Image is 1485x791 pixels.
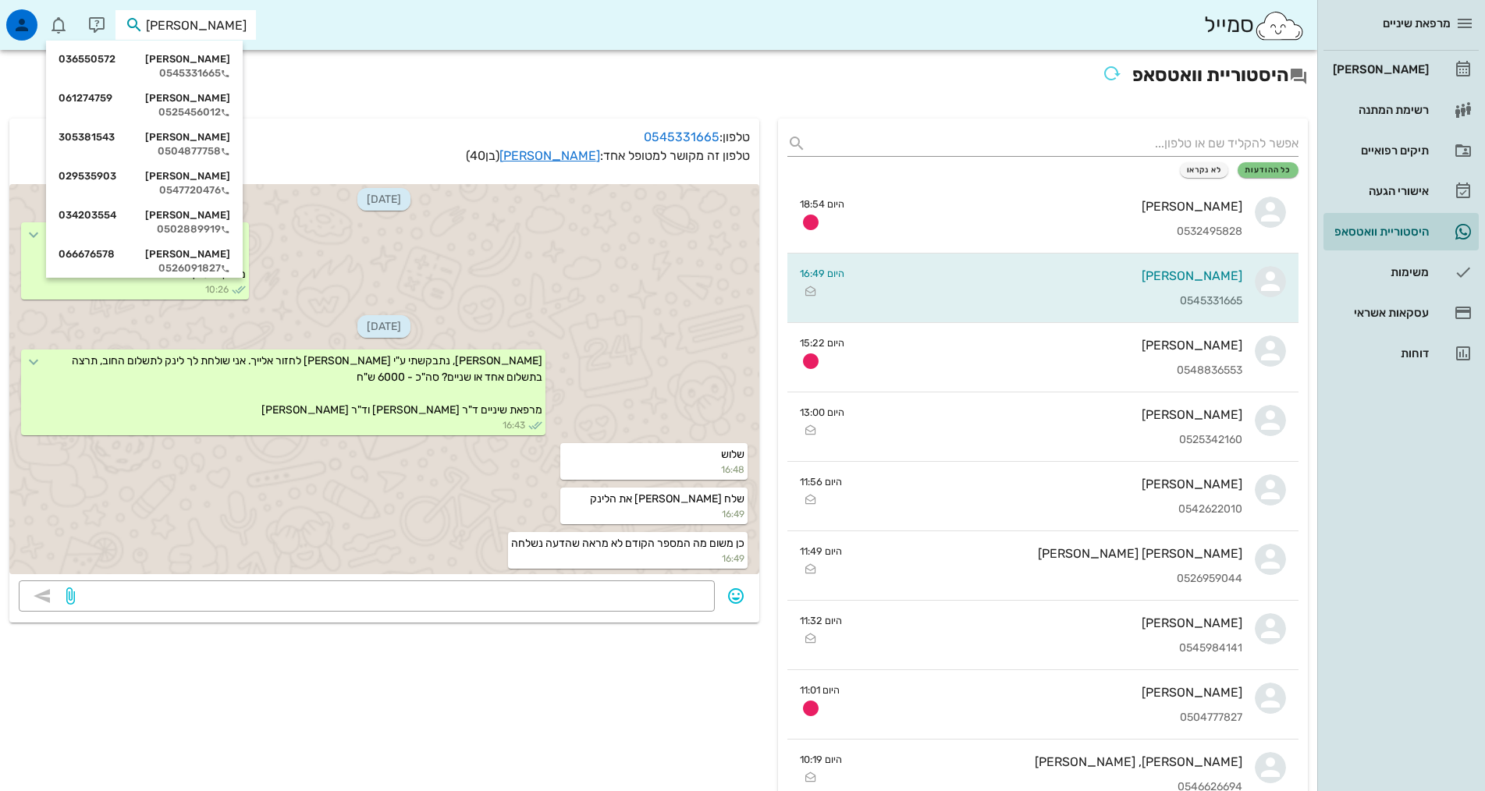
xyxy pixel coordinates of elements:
[857,338,1242,353] div: [PERSON_NAME]
[1330,347,1429,360] div: דוחות
[59,223,230,236] div: 0502889919
[499,148,600,163] a: [PERSON_NAME]
[563,507,744,521] small: 16:49
[357,188,410,211] span: [DATE]
[9,59,1308,94] h2: היסטוריית וואטסאפ
[466,148,499,163] span: (בן )
[1323,254,1479,291] a: משימות
[69,354,542,417] span: [PERSON_NAME], נתבקשתי ע"י [PERSON_NAME] לחזור אלייך. אני שולחת לך לינק לתשלום החוב, תרצה בתשלום ...
[590,492,744,505] span: שלח [PERSON_NAME] את הלינק
[852,711,1242,725] div: 0504777827
[59,145,230,158] div: 0504877758
[854,754,1242,769] div: [PERSON_NAME], [PERSON_NAME]
[59,170,230,183] div: [PERSON_NAME]
[19,147,750,165] p: טלפון זה מקושר למטופל אחד:
[59,131,230,144] div: [PERSON_NAME]
[59,67,230,80] div: 0545331665
[1323,213,1479,250] a: תגהיסטוריית וואטסאפ
[1330,144,1429,157] div: תיקים רפואיים
[854,642,1242,655] div: 0545984141
[59,209,116,222] span: 034203554
[1330,185,1429,197] div: אישורי הגעה
[854,573,1242,586] div: 0526959044
[1180,162,1229,178] button: לא נקראו
[59,53,115,66] span: 036550572
[59,184,230,197] div: 0547720476
[1323,51,1479,88] a: [PERSON_NAME]
[59,106,230,119] div: 0525456012
[470,148,485,163] span: 40
[1330,225,1429,238] div: היסטוריית וואטסאפ
[812,131,1298,156] input: אפשר להקליד שם או טלפון...
[1330,266,1429,278] div: משימות
[852,685,1242,700] div: [PERSON_NAME]
[854,503,1242,516] div: 0542622010
[854,615,1242,630] div: [PERSON_NAME]
[205,282,229,296] span: 10:26
[1330,63,1429,76] div: [PERSON_NAME]
[59,131,115,144] span: 305381543
[46,12,55,22] span: תג
[857,225,1242,239] div: 0532495828
[503,418,525,432] span: 16:43
[563,463,744,477] small: 16:48
[857,364,1242,378] div: 0548836553
[800,197,844,211] small: היום 18:54
[59,248,115,261] span: 066676578
[800,335,844,350] small: היום 15:22
[1383,16,1451,30] span: מרפאת שיניים
[1323,132,1479,169] a: תיקים רפואיים
[800,405,844,420] small: היום 13:00
[19,128,750,147] p: טלפון:
[800,613,842,628] small: היום 11:32
[857,295,1242,308] div: 0545331665
[59,53,230,66] div: [PERSON_NAME]
[857,407,1242,422] div: [PERSON_NAME]
[59,248,230,261] div: [PERSON_NAME]
[1254,10,1305,41] img: SmileCloud logo
[1204,9,1305,42] div: סמייל
[1330,104,1429,116] div: רשימת המתנה
[854,477,1242,491] div: [PERSON_NAME]
[854,546,1242,561] div: [PERSON_NAME] [PERSON_NAME]
[857,434,1242,447] div: 0525342160
[857,268,1242,283] div: [PERSON_NAME]
[1238,162,1298,178] button: כל ההודעות
[800,266,844,281] small: היום 16:49
[1330,307,1429,319] div: עסקאות אשראי
[1323,335,1479,372] a: דוחות
[800,683,840,697] small: היום 11:01
[357,315,410,338] span: [DATE]
[1187,165,1222,175] span: לא נקראו
[59,92,230,105] div: [PERSON_NAME]
[1245,165,1291,175] span: כל ההודעות
[857,199,1242,214] div: [PERSON_NAME]
[511,552,744,566] small: 16:49
[1323,294,1479,332] a: עסקאות אשראי
[59,170,116,183] span: 029535903
[800,752,842,767] small: היום 10:19
[644,129,719,144] a: 0545331665
[59,262,230,275] div: 0526091827
[1323,91,1479,129] a: רשימת המתנה
[800,544,842,559] small: היום 11:49
[721,448,744,461] span: שלוש
[800,474,842,489] small: היום 11:56
[511,537,744,550] span: כן משום מה המספר הקודם לא מראה שהדעה נשלחה
[1323,172,1479,210] a: אישורי הגעה
[59,209,230,222] div: [PERSON_NAME]
[59,92,112,105] span: 061274759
